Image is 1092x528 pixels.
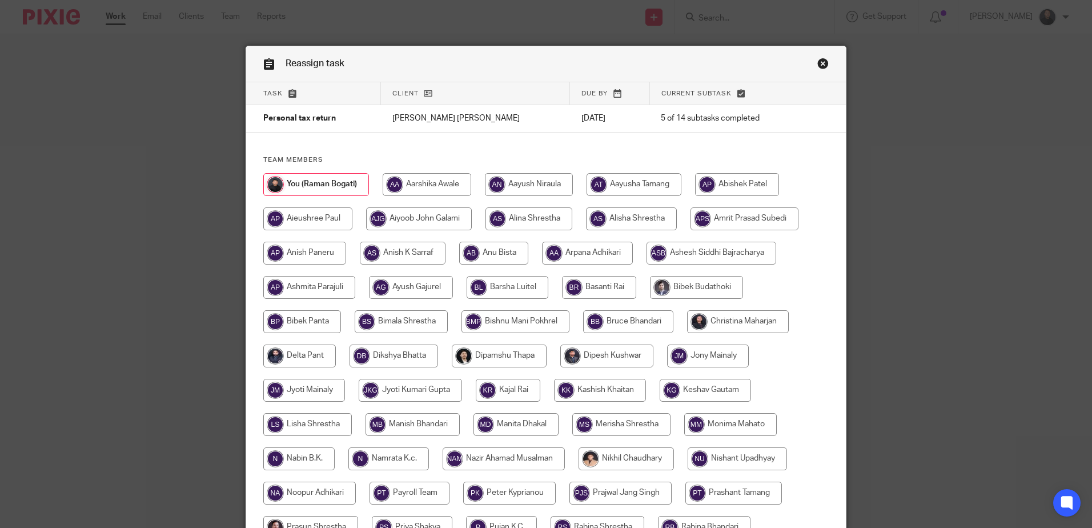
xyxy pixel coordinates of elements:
h4: Team members [263,155,829,165]
span: Due by [581,90,608,97]
td: 5 of 14 subtasks completed [649,105,802,133]
span: Reassign task [286,59,344,68]
a: Close this dialog window [817,58,829,73]
p: [PERSON_NAME] [PERSON_NAME] [392,113,559,124]
p: [DATE] [581,113,639,124]
span: Client [392,90,419,97]
span: Personal tax return [263,115,336,123]
span: Current subtask [661,90,732,97]
span: Task [263,90,283,97]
